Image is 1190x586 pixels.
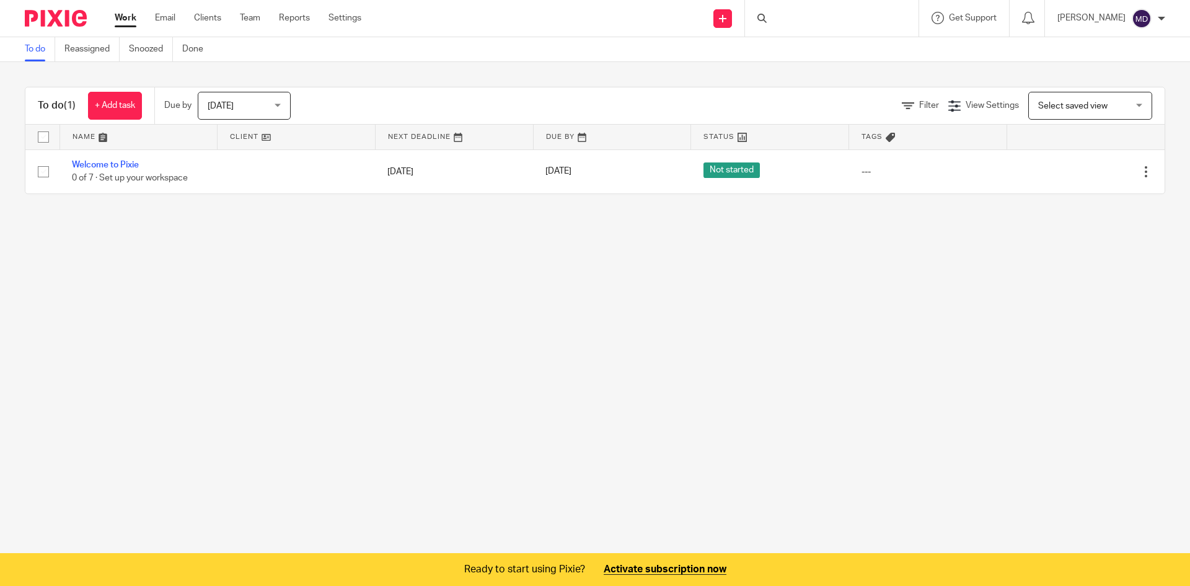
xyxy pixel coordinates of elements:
a: Snoozed [129,37,173,61]
a: Clients [194,12,221,24]
a: To do [25,37,55,61]
a: Reports [279,12,310,24]
span: Tags [862,133,883,140]
img: svg%3E [1132,9,1152,29]
span: (1) [64,100,76,110]
span: [DATE] [545,167,571,176]
a: Welcome to Pixie [72,161,139,169]
p: [PERSON_NAME] [1057,12,1126,24]
span: [DATE] [208,102,234,110]
a: Work [115,12,136,24]
a: Reassigned [64,37,120,61]
span: 0 of 7 · Set up your workspace [72,174,188,182]
td: [DATE] [375,149,533,193]
img: Pixie [25,10,87,27]
span: Not started [703,162,760,178]
a: Settings [328,12,361,24]
div: --- [862,166,995,178]
span: View Settings [966,101,1019,110]
p: Due by [164,99,192,112]
a: Done [182,37,213,61]
a: Team [240,12,260,24]
span: Filter [919,101,939,110]
a: + Add task [88,92,142,120]
span: Get Support [949,14,997,22]
a: Email [155,12,175,24]
span: Select saved view [1038,102,1108,110]
h1: To do [38,99,76,112]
